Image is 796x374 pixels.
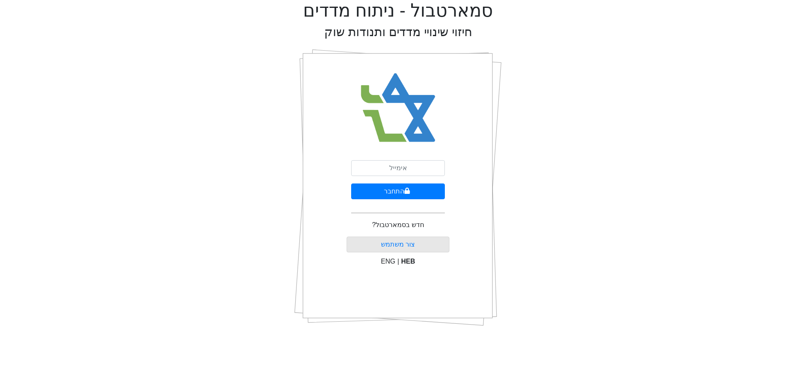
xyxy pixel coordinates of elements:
[324,25,472,39] h2: חיזוי שינויי מדדים ותנודות שוק
[381,258,396,265] span: ENG
[347,237,450,252] button: צור משתמש
[401,258,415,265] span: HEB
[372,220,424,230] p: חדש בסמארטבול?
[353,62,443,154] img: Smart Bull
[397,258,399,265] span: |
[351,183,445,199] button: התחבר
[381,241,415,248] a: צור משתמש
[351,160,445,176] input: אימייל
